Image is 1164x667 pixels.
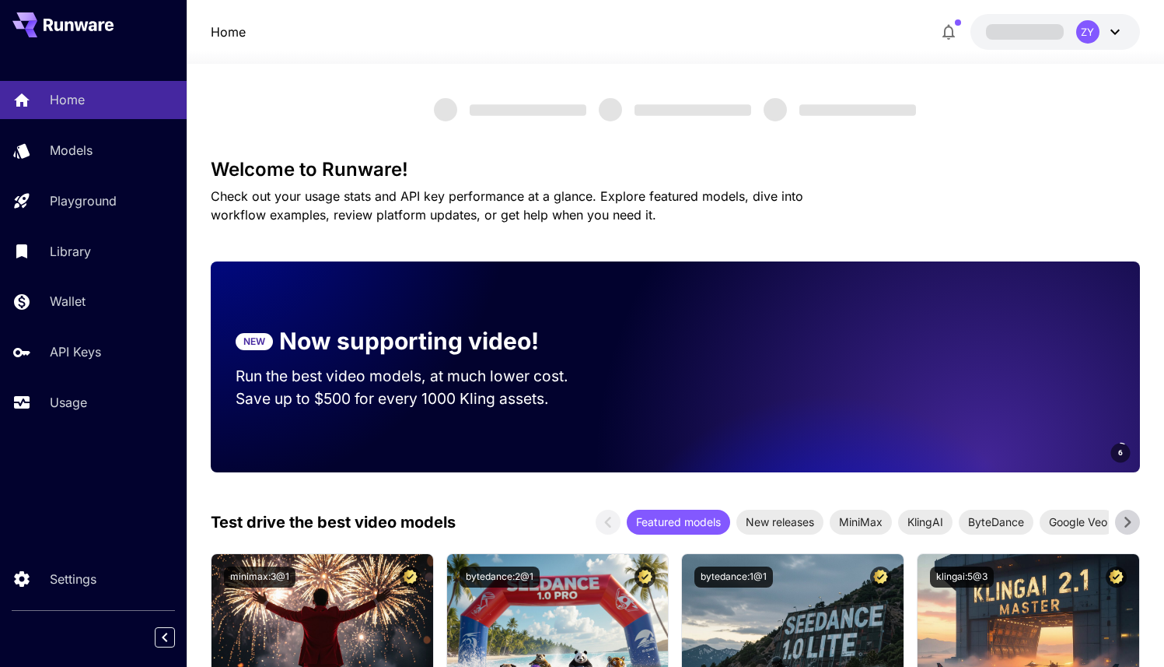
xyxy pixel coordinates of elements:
button: klingai:5@3 [930,567,994,588]
div: Featured models [627,510,730,535]
h3: Welcome to Runware! [211,159,1139,181]
span: Google Veo [1040,514,1117,530]
button: Certified Model – Vetted for best performance and includes a commercial license. [870,567,891,588]
div: KlingAI [898,510,953,535]
p: Now supporting video! [279,324,539,359]
button: bytedance:1@1 [694,567,773,588]
p: API Keys [50,342,101,361]
button: Certified Model – Vetted for best performance and includes a commercial license. [1106,567,1127,588]
p: Library [50,242,91,261]
p: Save up to $500 for every 1000 Kling assets. [236,388,598,410]
div: MiniMax [830,510,892,535]
p: Settings [50,570,96,588]
p: Run the best video models, at much lower cost. [236,365,598,388]
span: MiniMax [830,514,892,530]
p: Playground [50,191,117,210]
button: Collapse sidebar [155,627,175,648]
span: New releases [736,514,823,530]
span: KlingAI [898,514,953,530]
p: Wallet [50,292,86,311]
button: minimax:3@1 [224,567,295,588]
span: Featured models [627,514,730,530]
button: Certified Model – Vetted for best performance and includes a commercial license. [634,567,655,588]
p: Test drive the best video models [211,511,456,534]
div: Google Veo [1040,510,1117,535]
p: Usage [50,393,87,412]
span: 6 [1118,447,1123,458]
p: Models [50,141,93,160]
nav: breadcrumb [211,23,246,41]
span: Check out your usage stats and API key performance at a glance. Explore featured models, dive int... [211,188,803,223]
p: NEW [243,335,265,349]
button: bytedance:2@1 [460,567,540,588]
div: Collapse sidebar [166,623,187,651]
a: Home [211,23,246,41]
button: ZY [970,14,1140,50]
button: Certified Model – Vetted for best performance and includes a commercial license. [400,567,421,588]
div: ZY [1076,20,1099,44]
div: New releases [736,510,823,535]
span: ByteDance [959,514,1033,530]
div: ByteDance [959,510,1033,535]
p: Home [50,90,85,109]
